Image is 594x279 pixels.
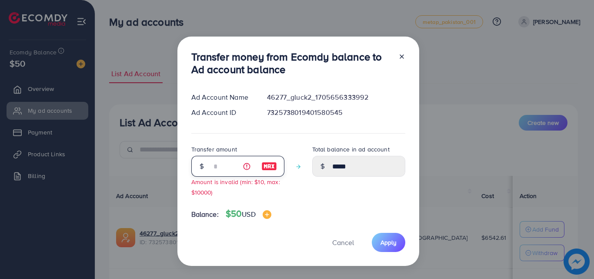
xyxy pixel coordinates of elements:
[191,145,237,154] label: Transfer amount
[261,161,277,171] img: image
[380,238,397,247] span: Apply
[191,209,219,219] span: Balance:
[191,178,280,196] small: Amount is invalid (min: $10, max: $10000)
[242,209,255,219] span: USD
[260,92,412,102] div: 46277_gluck2_1705656333992
[312,145,390,154] label: Total balance in ad account
[191,50,391,76] h3: Transfer money from Ecomdy balance to Ad account balance
[260,108,412,118] div: 7325738019401580545
[263,210,271,219] img: image
[321,233,365,252] button: Cancel
[184,92,260,102] div: Ad Account Name
[184,108,260,118] div: Ad Account ID
[226,208,271,219] h4: $50
[332,238,354,247] span: Cancel
[372,233,405,252] button: Apply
